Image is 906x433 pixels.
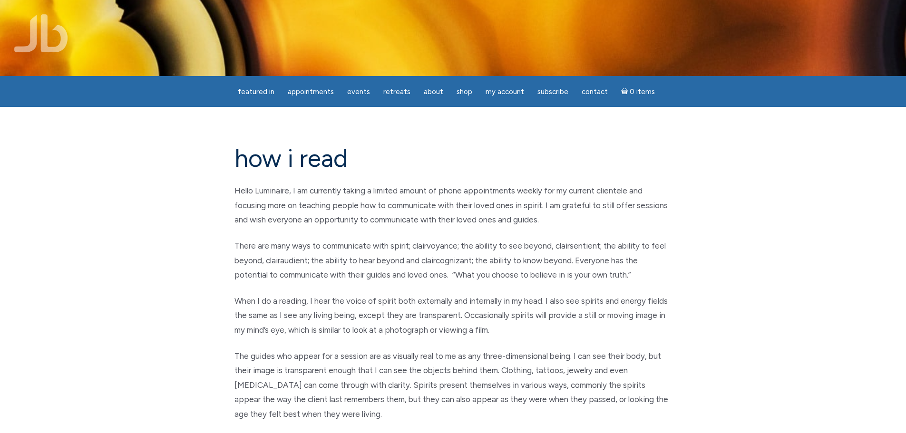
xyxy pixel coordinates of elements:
[238,87,274,96] span: featured in
[532,83,574,101] a: Subscribe
[537,87,568,96] span: Subscribe
[234,294,672,337] p: When I do a reading, I hear the voice of spirit both externally and internally in my head. I also...
[630,88,655,96] span: 0 items
[232,83,280,101] a: featured in
[288,87,334,96] span: Appointments
[347,87,370,96] span: Events
[14,14,68,52] img: Jamie Butler. The Everyday Medium
[282,83,340,101] a: Appointments
[418,83,449,101] a: About
[576,83,614,101] a: Contact
[234,349,672,422] p: The guides who appear for a session are as visually real to me as any three-dimensional being. I ...
[234,145,672,172] h1: how i read
[480,83,530,101] a: My Account
[234,239,672,282] p: There are many ways to communicate with spirit; clairvoyance; the ability to see beyond, clairsen...
[378,83,416,101] a: Retreats
[621,87,630,96] i: Cart
[383,87,410,96] span: Retreats
[457,87,472,96] span: Shop
[451,83,478,101] a: Shop
[234,183,672,227] p: Hello Luminaire, I am currently taking a limited amount of phone appointments weekly for my curre...
[486,87,524,96] span: My Account
[886,163,901,167] span: Shares
[341,83,376,101] a: Events
[424,87,443,96] span: About
[615,82,661,101] a: Cart0 items
[582,87,608,96] span: Contact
